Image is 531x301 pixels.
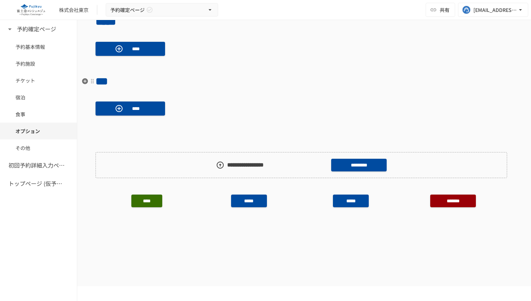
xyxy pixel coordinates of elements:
span: 予約確定ページ [110,6,145,14]
span: 食事 [15,110,61,118]
span: その他 [15,144,61,152]
button: 予約確定ページ [106,3,218,17]
h6: 初回予約詳細入力ページ [8,161,65,170]
span: 予約基本情報 [15,43,61,51]
div: [EMAIL_ADDRESS][DOMAIN_NAME] [473,6,517,14]
div: 株式会社東京 [59,6,88,14]
button: [EMAIL_ADDRESS][DOMAIN_NAME] [458,3,528,17]
h6: 予約確定ページ [17,25,56,34]
span: 予約施設 [15,60,61,67]
span: 共有 [440,6,450,14]
span: 宿泊 [15,93,61,101]
img: eQeGXtYPV2fEKIA3pizDiVdzO5gJTl2ahLbsPaD2E4R [8,4,53,15]
button: 共有 [426,3,455,17]
span: チケット [15,77,61,84]
span: オプション [15,127,61,135]
h6: トップページ (仮予約一覧) [8,179,65,188]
